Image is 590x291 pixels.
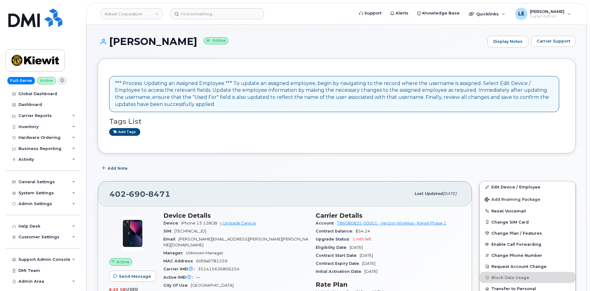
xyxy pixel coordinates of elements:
[163,212,308,219] h3: Device Details
[203,37,228,44] small: Active
[220,221,256,225] a: + Upgrade Device
[198,267,240,271] span: 351415636806254
[163,251,186,255] span: Manager
[480,181,575,192] a: Edit Device / Employee
[480,193,575,205] button: Add Roaming Package
[98,36,484,47] h1: [PERSON_NAME]
[480,228,575,239] button: Change Plan / Features
[480,272,575,283] button: Block Data Usage
[480,205,575,216] button: Reset Voicemail
[115,80,553,108] div: *** Process: Updating an Assigned Employee *** To update an assigned employee, begin by navigatin...
[537,38,570,44] span: Carrier Support
[337,221,446,225] a: 786080835-00001 - Verizon Wireless - Kiewit Phase 2
[414,191,443,196] span: Last updated
[487,36,528,47] a: Display Notes
[480,239,575,250] button: Enable Call Forwarding
[316,269,364,274] span: Initial Activation Date
[109,271,156,282] button: Send Message
[163,275,196,280] span: Active IMEI
[360,253,373,258] span: [DATE]
[316,229,355,233] span: Contract balance
[196,275,200,280] span: —
[109,128,140,136] a: Add tags
[163,221,181,225] span: Device
[316,221,337,225] span: Account
[316,237,352,241] span: Upgrade Status
[196,259,227,263] span: 60fda6781259
[145,189,170,199] span: 8471
[116,259,129,265] span: Active
[362,261,375,266] span: [DATE]
[480,250,575,261] button: Change Phone Number
[364,269,378,274] span: [DATE]
[119,273,151,279] span: Send Message
[163,237,308,247] span: [PERSON_NAME][EMAIL_ADDRESS][PERSON_NAME][PERSON_NAME][DOMAIN_NAME]
[480,261,575,272] button: Request Account Change
[316,245,350,250] span: Eligibility Date
[563,264,585,286] iframe: Messenger Launcher
[163,267,198,271] span: Carrier IMEI
[491,242,541,247] span: Enable Call Forwarding
[316,212,461,219] h3: Carrier Details
[191,283,234,288] span: [GEOGRAPHIC_DATA]
[174,229,206,233] span: [TECHNICAL_ID]
[352,237,371,241] span: 1 mth left
[316,253,360,258] span: Contract Start Date
[163,283,191,288] span: City Of Use
[109,118,564,125] h3: Tags List
[531,36,576,47] button: Carrier Support
[126,189,145,199] span: 690
[350,245,363,250] span: [DATE]
[480,216,575,228] button: Change SIM Card
[485,197,540,203] span: Add Roaming Package
[186,251,223,255] span: Unknown Manager
[163,237,178,241] span: Email
[98,163,133,174] button: Add Note
[316,261,362,266] span: Contract Expiry Date
[108,165,128,171] span: Add Note
[316,281,461,288] h3: Rate Plan
[355,229,370,233] span: $54.24
[109,189,170,199] span: 402
[163,259,196,263] span: MAC Address
[114,215,151,252] img: image20231002-3703462-1ig824h.jpeg
[443,191,457,196] span: [DATE]
[181,221,217,225] span: iPhone 13 128GB
[163,229,174,233] span: SIM
[491,231,542,235] span: Change Plan / Features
